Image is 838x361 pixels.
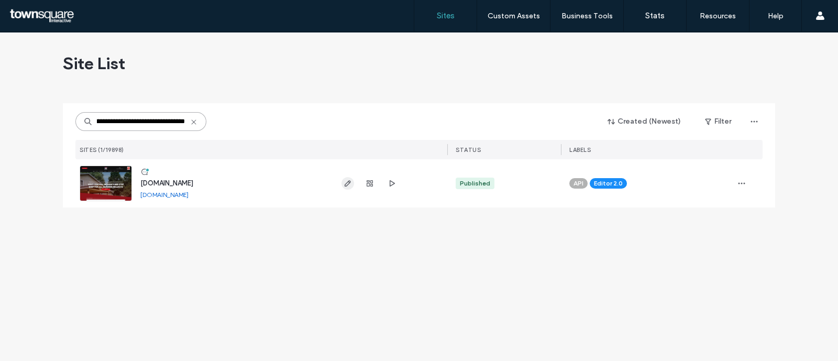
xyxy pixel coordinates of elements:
label: Resources [700,12,736,20]
button: Created (Newest) [599,113,690,130]
span: Editor 2.0 [594,179,623,188]
button: Filter [694,113,742,130]
a: [DOMAIN_NAME] [140,179,193,187]
span: API [574,179,583,188]
label: Custom Assets [488,12,540,20]
label: Help [768,12,784,20]
span: LABELS [569,146,591,154]
div: Published [460,179,490,188]
span: Help [24,7,45,17]
label: Sites [437,11,455,20]
span: STATUS [456,146,481,154]
label: Business Tools [561,12,613,20]
label: Stats [645,11,665,20]
a: [DOMAIN_NAME] [140,191,189,199]
span: SITES (1/19898) [80,146,124,154]
span: Site List [63,53,125,74]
